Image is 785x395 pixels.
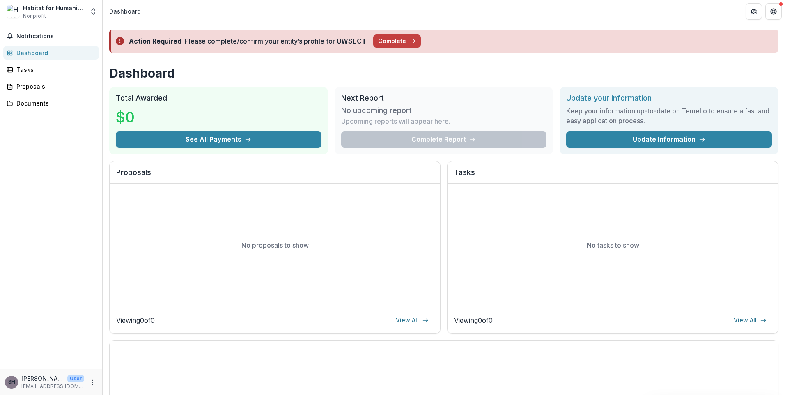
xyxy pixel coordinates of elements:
[116,315,155,325] p: Viewing 0 of 0
[109,7,141,16] div: Dashboard
[337,37,367,45] strong: UWSECT
[587,240,639,250] p: No tasks to show
[21,374,64,383] p: [PERSON_NAME]
[87,3,99,20] button: Open entity switcher
[566,131,772,148] a: Update Information
[7,5,20,18] img: Habitat for Humanity of Eastern Connecticut, Inc.
[341,116,450,126] p: Upcoming reports will appear here.
[116,168,434,184] h2: Proposals
[23,12,46,20] span: Nonprofit
[67,375,84,382] p: User
[16,82,92,91] div: Proposals
[373,34,421,48] button: Complete
[23,4,84,12] div: Habitat for Humanity of Eastern [US_STATE], Inc.
[8,379,15,385] div: Stacy Herr
[341,94,547,103] h2: Next Report
[729,314,771,327] a: View All
[765,3,782,20] button: Get Help
[454,315,493,325] p: Viewing 0 of 0
[16,65,92,74] div: Tasks
[391,314,434,327] a: View All
[16,99,92,108] div: Documents
[21,383,84,390] p: [EMAIL_ADDRESS][DOMAIN_NAME]
[116,94,321,103] h2: Total Awarded
[3,63,99,76] a: Tasks
[109,66,778,80] h1: Dashboard
[185,36,367,46] div: Please complete/confirm your entity’s profile for
[3,30,99,43] button: Notifications
[566,94,772,103] h2: Update your information
[116,131,321,148] button: See All Payments
[241,240,309,250] p: No proposals to show
[3,46,99,60] a: Dashboard
[106,5,144,17] nav: breadcrumb
[116,106,177,128] h3: $0
[87,377,97,387] button: More
[16,48,92,57] div: Dashboard
[16,33,96,40] span: Notifications
[341,106,412,115] h3: No upcoming report
[3,80,99,93] a: Proposals
[454,168,771,184] h2: Tasks
[3,96,99,110] a: Documents
[129,36,181,46] div: Action Required
[566,106,772,126] h3: Keep your information up-to-date on Temelio to ensure a fast and easy application process.
[746,3,762,20] button: Partners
